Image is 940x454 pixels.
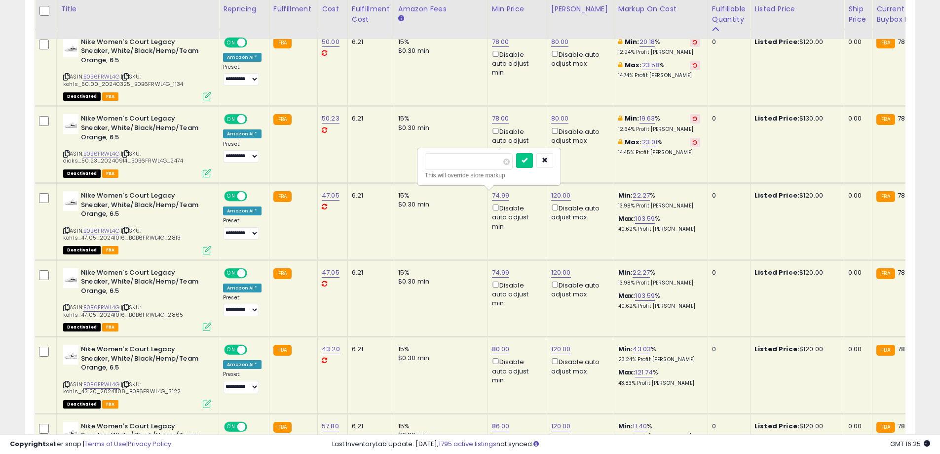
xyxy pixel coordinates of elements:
div: 0.00 [848,38,865,46]
div: Disable auto adjust min [492,356,539,385]
span: 78 [898,421,905,431]
span: 78 [898,37,905,46]
div: $0.30 min [398,277,480,286]
a: 20.18 [639,37,655,47]
div: % [618,368,700,386]
p: 43.83% Profit [PERSON_NAME] [618,380,700,387]
div: 15% [398,345,480,354]
img: 21PkIKfSKOL._SL40_.jpg [63,345,78,365]
a: 86.00 [492,421,510,431]
div: Preset: [223,141,262,163]
span: | SKU: kohls_47.05_20241016_B0B6FRWL4G_2813 [63,227,181,242]
div: Amazon AI * [223,284,262,292]
b: Min: [625,114,639,123]
span: All listings that are unavailable for purchase on Amazon for any reason other than out-of-stock [63,323,101,331]
div: Fulfillment Cost [352,4,390,25]
a: 74.99 [492,268,510,278]
img: 21PkIKfSKOL._SL40_.jpg [63,114,78,134]
div: 0.00 [848,191,865,200]
b: Min: [618,344,633,354]
a: 43.03 [633,344,651,354]
small: FBA [273,268,292,279]
div: ASIN: [63,345,211,407]
span: | SKU: kohls_47.05_20241016_B0B6FRWL4G_2865 [63,303,183,318]
div: Disable auto adjust min [492,49,539,78]
b: Max: [618,291,636,300]
span: 78 [898,114,905,123]
div: Listed Price [754,4,840,14]
div: 0.00 [848,268,865,277]
a: 47.05 [322,191,339,201]
a: Terms of Use [84,439,126,449]
div: 15% [398,38,480,46]
a: 57.80 [322,421,339,431]
a: 80.00 [551,114,569,124]
p: 12.94% Profit [PERSON_NAME] [618,49,700,56]
div: $120.00 [754,422,836,431]
b: Listed Price: [754,268,799,277]
div: $120.00 [754,191,836,200]
div: This will override store markup [425,170,553,180]
div: ASIN: [63,191,211,253]
p: 13.98% Profit [PERSON_NAME] [618,280,700,287]
div: $120.00 [754,38,836,46]
div: 15% [398,268,480,277]
span: ON [225,38,237,46]
span: FBA [102,92,119,101]
div: % [618,191,700,209]
div: $0.30 min [398,200,480,209]
span: All listings that are unavailable for purchase on Amazon for any reason other than out-of-stock [63,400,101,409]
b: Nike Women's Court Legacy Sneaker, White/Black/Hemp/Team Orange, 6.5 [81,422,201,452]
span: 78 [898,268,905,277]
a: 80.00 [492,344,510,354]
b: Min: [618,421,633,431]
a: 74.99 [492,191,510,201]
span: ON [225,346,237,354]
span: ON [225,192,237,201]
b: Nike Women's Court Legacy Sneaker, White/Black/Hemp/Team Orange, 6.5 [81,345,201,375]
a: 22.27 [633,268,650,278]
img: 21PkIKfSKOL._SL40_.jpg [63,38,78,57]
small: Amazon Fees. [398,14,404,23]
div: Disable auto adjust min [492,203,539,231]
span: FBA [102,400,119,409]
a: B0B6FRWL4G [83,73,119,81]
div: 0.00 [848,345,865,354]
div: Last InventoryLab Update: [DATE], not synced. [332,440,930,449]
b: Nike Women's Court Legacy Sneaker, White/Black/Hemp/Team Orange, 6.5 [81,114,201,144]
span: | SKU: kohls_43.20_20241108_B0B6FRWL4G_3122 [63,380,181,395]
div: Preset: [223,294,262,317]
strong: Copyright [10,439,46,449]
div: Disable auto adjust min [492,126,539,155]
a: 103.59 [635,291,655,301]
div: Disable auto adjust max [551,203,606,222]
span: ON [225,269,237,277]
b: Nike Women's Court Legacy Sneaker, White/Black/Hemp/Team Orange, 6.5 [81,38,201,68]
div: Disable auto adjust max [551,126,606,145]
span: | SKU: dicks_50.23_20240914_B0B6FRWL4G_2474 [63,150,183,165]
small: FBA [876,422,895,433]
div: Disable auto adjust min [492,280,539,308]
a: 120.00 [551,191,571,201]
div: 6.21 [352,422,386,431]
div: [PERSON_NAME] [551,4,610,14]
a: B0B6FRWL4G [83,303,119,312]
b: Nike Women's Court Legacy Sneaker, White/Black/Hemp/Team Orange, 6.5 [81,191,201,221]
p: 12.64% Profit [PERSON_NAME] [618,126,700,133]
div: 0 [712,422,743,431]
span: FBA [102,169,119,178]
div: Repricing [223,4,265,14]
small: FBA [273,38,292,48]
a: 19.63 [639,114,655,124]
div: % [618,422,700,440]
small: FBA [273,422,292,433]
b: Max: [625,60,642,70]
div: ASIN: [63,114,211,176]
span: ON [225,422,237,431]
div: Disable auto adjust max [551,356,606,375]
span: ON [225,115,237,124]
div: % [618,138,700,156]
div: 15% [398,422,480,431]
span: 78 [898,344,905,354]
div: Amazon AI * [223,360,262,369]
